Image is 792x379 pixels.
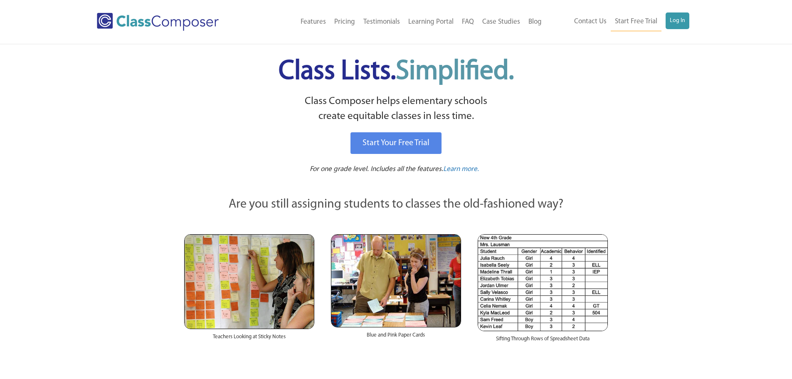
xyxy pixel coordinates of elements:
a: FAQ [458,13,478,31]
span: For one grade level. Includes all the features. [310,166,443,173]
div: Sifting Through Rows of Spreadsheet Data [478,331,608,351]
span: Start Your Free Trial [363,139,429,147]
a: Contact Us [570,12,611,31]
img: Class Composer [97,13,219,31]
div: Blue and Pink Paper Cards [331,327,461,347]
a: Features [296,13,330,31]
nav: Header Menu [546,12,689,31]
a: Start Your Free Trial [350,132,442,154]
a: Learning Portal [404,13,458,31]
a: Start Free Trial [611,12,661,31]
img: Blue and Pink Paper Cards [331,234,461,327]
a: Case Studies [478,13,524,31]
a: Testimonials [359,13,404,31]
span: Simplified. [396,58,514,85]
p: Are you still assigning students to classes the old-fashioned way? [184,196,608,214]
a: Pricing [330,13,359,31]
a: Learn more. [443,164,479,175]
div: Teachers Looking at Sticky Notes [184,329,314,349]
a: Log In [666,12,689,29]
a: Blog [524,13,546,31]
nav: Header Menu [253,13,546,31]
span: Learn more. [443,166,479,173]
img: Spreadsheets [478,234,608,331]
p: Class Composer helps elementary schools create equitable classes in less time. [183,94,609,124]
span: Class Lists. [279,58,514,85]
img: Teachers Looking at Sticky Notes [184,234,314,329]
